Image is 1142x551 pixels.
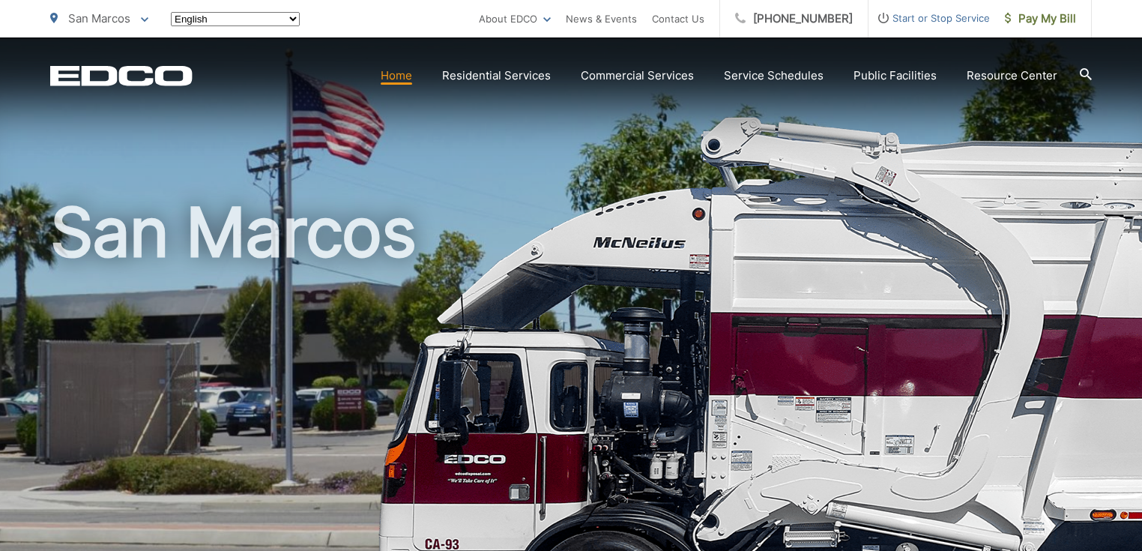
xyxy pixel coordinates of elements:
[479,10,551,28] a: About EDCO
[652,10,704,28] a: Contact Us
[171,12,300,26] select: Select a language
[724,67,824,85] a: Service Schedules
[854,67,937,85] a: Public Facilities
[68,11,130,25] span: San Marcos
[442,67,551,85] a: Residential Services
[50,65,193,86] a: EDCD logo. Return to the homepage.
[967,67,1057,85] a: Resource Center
[581,67,694,85] a: Commercial Services
[1005,10,1076,28] span: Pay My Bill
[381,67,412,85] a: Home
[566,10,637,28] a: News & Events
